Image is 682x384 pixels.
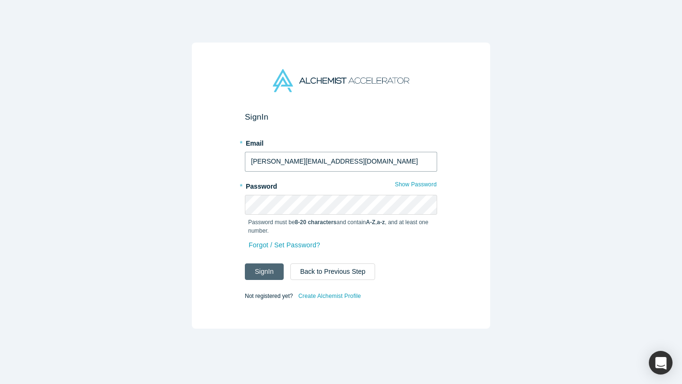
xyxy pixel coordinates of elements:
[245,135,437,148] label: Email
[248,218,434,235] p: Password must be and contain , , and at least one number.
[245,263,284,280] button: SignIn
[366,219,376,226] strong: A-Z
[273,69,409,92] img: Alchemist Accelerator Logo
[395,178,437,191] button: Show Password
[245,112,437,122] h2: Sign In
[245,292,293,299] span: Not registered yet?
[377,219,385,226] strong: a-z
[290,263,376,280] button: Back to Previous Step
[245,178,437,192] label: Password
[295,219,337,226] strong: 8-20 characters
[298,290,361,302] a: Create Alchemist Profile
[248,237,321,253] a: Forgot / Set Password?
